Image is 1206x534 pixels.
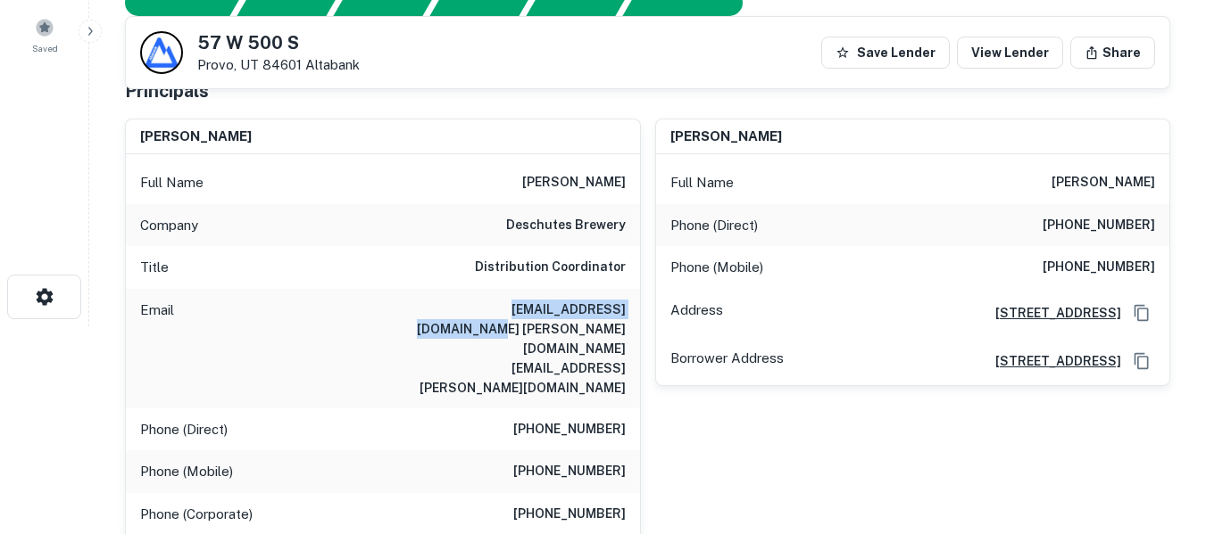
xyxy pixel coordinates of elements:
[670,257,763,278] p: Phone (Mobile)
[513,461,626,482] h6: [PHONE_NUMBER]
[670,215,758,236] p: Phone (Direct)
[1043,257,1155,278] h6: [PHONE_NUMBER]
[513,419,626,440] h6: [PHONE_NUMBER]
[140,257,169,278] p: Title
[670,348,784,374] p: Borrower Address
[125,78,209,104] h5: Principals
[197,57,360,73] p: Provo, UT 84601
[140,127,252,147] h6: [PERSON_NAME]
[821,37,950,69] button: Save Lender
[981,303,1121,323] a: [STREET_ADDRESS]
[522,172,626,193] h6: [PERSON_NAME]
[140,172,204,193] p: Full Name
[1128,348,1155,374] button: Copy Address
[140,504,253,525] p: Phone (Corporate)
[1117,391,1206,477] iframe: Chat Widget
[1052,172,1155,193] h6: [PERSON_NAME]
[957,37,1063,69] a: View Lender
[140,215,198,236] p: Company
[670,172,734,193] p: Full Name
[981,351,1121,371] a: [STREET_ADDRESS]
[140,419,228,440] p: Phone (Direct)
[140,461,233,482] p: Phone (Mobile)
[140,300,174,398] p: Email
[197,34,360,52] h5: 57 W 500 S
[1128,300,1155,326] button: Copy Address
[670,300,723,326] p: Address
[506,215,626,236] h6: deschutes brewery
[305,57,360,72] a: Altabank
[1070,37,1155,69] button: Share
[412,300,626,398] h6: [EMAIL_ADDRESS][DOMAIN_NAME] [PERSON_NAME][DOMAIN_NAME][EMAIL_ADDRESS][PERSON_NAME][DOMAIN_NAME]
[475,257,626,278] h6: Distribution Coordinator
[670,127,782,147] h6: [PERSON_NAME]
[5,11,84,59] a: Saved
[1043,215,1155,236] h6: [PHONE_NUMBER]
[513,504,626,525] h6: [PHONE_NUMBER]
[32,41,58,55] span: Saved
